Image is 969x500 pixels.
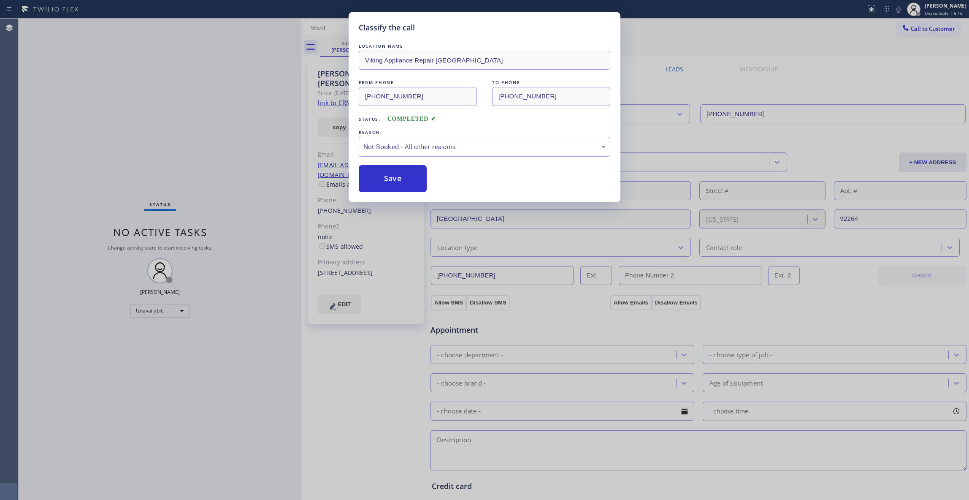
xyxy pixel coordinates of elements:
span: COMPLETED [387,116,436,122]
div: TO PHONE [492,78,610,87]
div: Not Booked - All other reasons [363,142,606,152]
div: LOCATION NAME [359,42,610,51]
div: REASON: [359,128,610,137]
div: FROM PHONE [359,78,477,87]
input: From phone [359,87,477,106]
span: Status: [359,116,381,122]
button: Save [359,165,427,192]
h5: Classify the call [359,22,415,33]
input: To phone [492,87,610,106]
